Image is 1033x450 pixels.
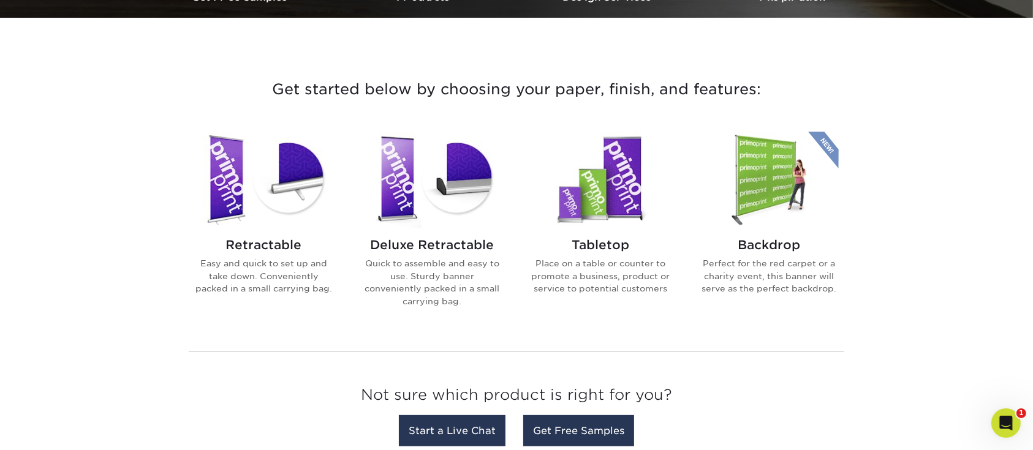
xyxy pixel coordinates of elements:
[700,132,839,327] a: Backdrop Banner Stands Backdrop Perfect for the red carpet or a charity event, this banner will s...
[158,62,875,117] h3: Get started below by choosing your paper, finish, and features:
[531,257,670,294] p: Place on a table or counter to promote a business, product or service to potential customers
[194,238,333,252] h2: Retractable
[991,408,1021,438] iframe: Intercom live chat
[700,132,839,228] img: Backdrop Banner Stands
[531,132,670,228] img: Tabletop Banner Stands
[194,132,333,327] a: Retractable Banner Stands Retractable Easy and quick to set up and take down. Conveniently packed...
[363,132,502,228] img: Deluxe Retractable Banner Stands
[363,257,502,307] p: Quick to assemble and easy to use. Sturdy banner conveniently packed in a small carrying bag.
[808,132,839,168] img: New Product
[523,415,634,446] a: Get Free Samples
[531,238,670,252] h2: Tabletop
[1016,408,1026,418] span: 1
[194,257,333,294] p: Easy and quick to set up and take down. Conveniently packed in a small carrying bag.
[399,415,505,446] a: Start a Live Chat
[189,377,844,419] h3: Not sure which product is right for you?
[700,257,839,294] p: Perfect for the red carpet or a charity event, this banner will serve as the perfect backdrop.
[700,238,839,252] h2: Backdrop
[363,132,502,327] a: Deluxe Retractable Banner Stands Deluxe Retractable Quick to assemble and easy to use. Sturdy ban...
[194,132,333,228] img: Retractable Banner Stands
[363,238,502,252] h2: Deluxe Retractable
[531,132,670,327] a: Tabletop Banner Stands Tabletop Place on a table or counter to promote a business, product or ser...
